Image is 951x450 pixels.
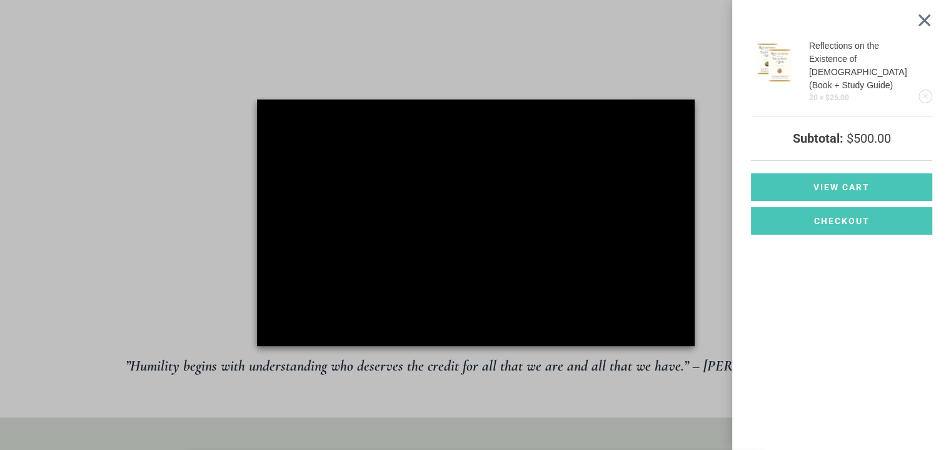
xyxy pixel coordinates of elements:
strong: Subtotal: [793,131,843,146]
span: View cart [813,183,870,192]
span: $ [847,131,853,146]
a: View cart [751,173,932,201]
bdi: 25.00 [825,93,849,102]
bdi: 500.00 [847,131,891,146]
a: Checkout [751,207,932,235]
div: Reflections on the Existence of [DEMOGRAPHIC_DATA] (Book + Study Guide) [797,39,913,92]
img: Reflections on the Existence of God (Book + Study Guide) [751,39,797,85]
span: $ [825,93,830,102]
span: 20 × [809,93,823,102]
span: Checkout [814,217,870,225]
